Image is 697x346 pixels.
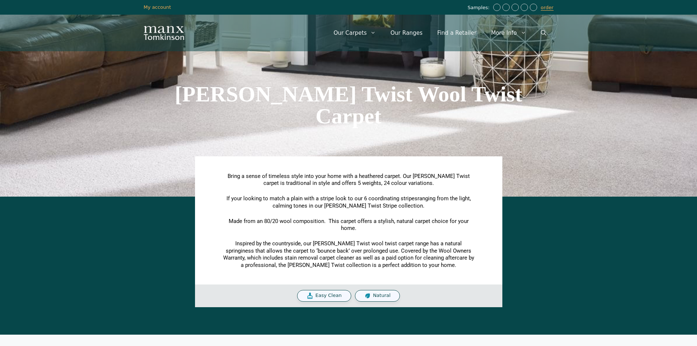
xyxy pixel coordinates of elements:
p: Bring a sense of timeless style into your home with a heathered carpet. Our [PERSON_NAME] Twist c... [222,173,475,187]
h1: [PERSON_NAME] Twist Wool Twist Carpet [144,83,554,127]
a: Our Carpets [326,22,383,44]
p: If your looking to match a plain with a stripe look to our 6 coordinating stripes [222,195,475,209]
span: ranging from the light, calming tones in our [PERSON_NAME] Twist Stripe collection. [273,195,471,209]
span: Easy Clean [315,293,342,299]
a: Our Ranges [383,22,430,44]
a: order [541,5,554,11]
a: Open Search Bar [533,22,554,44]
a: My account [144,4,171,10]
img: Manx Tomkinson [144,26,184,40]
a: Find a Retailer [430,22,484,44]
p: Inspired by the countryside, our [PERSON_NAME] Twist wool twist carpet range has a natural spring... [222,240,475,269]
span: Samples: [468,5,491,11]
nav: Primary [326,22,554,44]
a: More Info [484,22,533,44]
span: Natural [373,293,390,299]
p: Made from an 80/20 wool composition. This carpet offers a stylish, natural carpet choice for your... [222,218,475,232]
